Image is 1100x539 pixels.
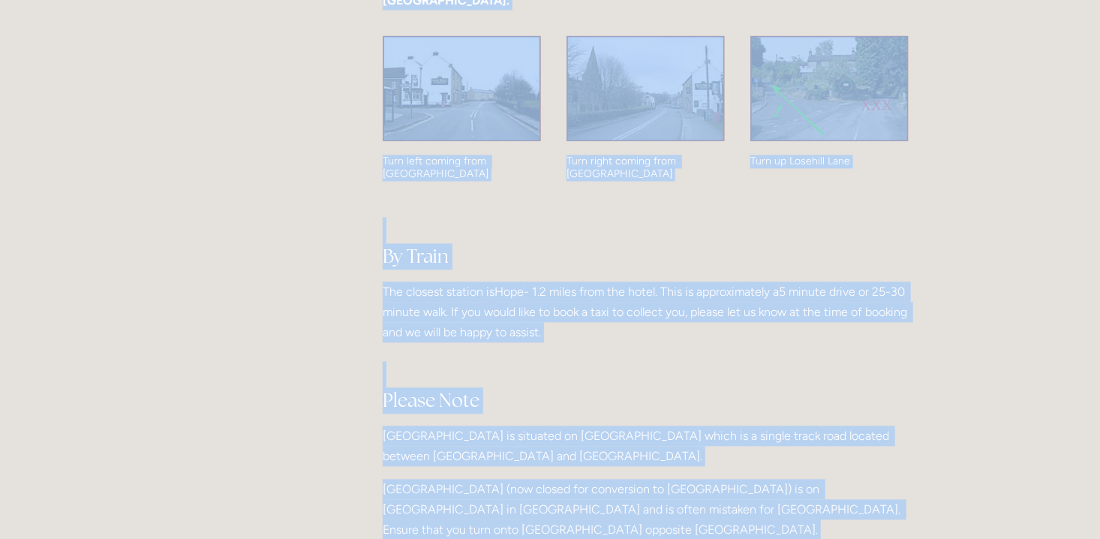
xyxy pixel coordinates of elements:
[383,426,909,467] p: [GEOGRAPHIC_DATA] is situated on [GEOGRAPHIC_DATA] which is a single track road located between [...
[383,362,909,414] h2: Please Note
[383,36,541,142] img: Turn left coming from Castleton
[383,218,909,270] h2: By Train
[567,155,725,182] p: Turn right coming from [GEOGRAPHIC_DATA]
[494,285,524,300] a: Hope
[383,282,909,344] p: The closest station is - 1.2 miles from the hotel. This is approximately a . If you would like to...
[567,36,725,142] img: Turn right coming from Hathersage
[750,155,909,169] p: Turn up Losehill Lane
[383,155,541,182] p: Turn left coming from [GEOGRAPHIC_DATA]
[750,36,909,142] img: Turn up Losehill Lane
[383,285,908,320] a: 5 minute drive or 25-30 minute walk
